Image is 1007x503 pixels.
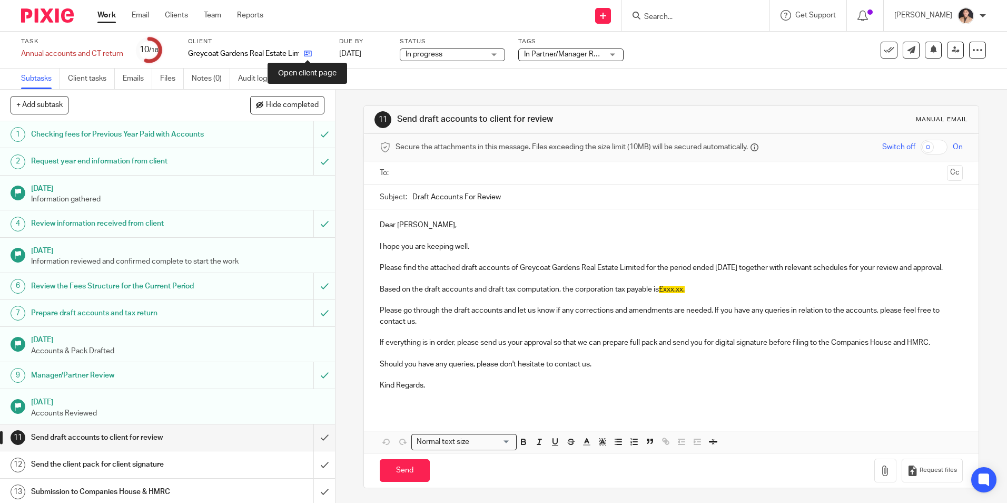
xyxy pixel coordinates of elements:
span: Request files [920,466,957,475]
h1: Request year end information from client [31,153,212,169]
label: Due by [339,37,387,46]
a: Notes (0) [192,69,230,89]
a: Subtasks [21,69,60,89]
a: Work [97,10,116,21]
h1: Review the Fees Structure for the Current Period [31,278,212,294]
button: Cc [947,165,963,181]
div: 12 [11,458,25,472]
h1: [DATE] [31,243,325,256]
span: On [953,142,963,152]
input: Search for option [472,437,510,448]
p: Please find the attached draft accounts of Greycoat Gardens Real Estate Limited for the period en... [380,263,962,273]
p: I hope you are keeping well. [380,241,962,252]
a: Clients [165,10,188,21]
h1: Send draft accounts to client for review [31,430,212,446]
span: £xxx.xx. [659,286,685,293]
h1: Review information received from client [31,216,212,231]
p: Accounts & Pack Drafted [31,346,325,356]
h1: Checking fees for Previous Year Paid with Accounts [31,127,212,142]
p: [PERSON_NAME] [894,10,952,21]
button: Hide completed [250,96,324,114]
h1: Manager/Partner Review [31,367,212,383]
a: Client tasks [68,69,115,89]
a: Files [160,69,184,89]
label: Client [188,37,326,46]
p: Information gathered [31,194,325,205]
span: Switch off [882,142,915,152]
div: Annual accounts and CT return [21,49,123,59]
label: To: [380,168,391,178]
div: Manual email [916,115,968,124]
a: Team [204,10,221,21]
img: Pixie [21,8,74,23]
h1: [DATE] [31,181,325,194]
p: Information reviewed and confirmed complete to start the work [31,256,325,267]
h1: Send the client pack for client signature [31,457,212,472]
div: 6 [11,279,25,294]
p: Should you have any queries, please don't hesitate to contact us. [380,359,962,370]
div: Search for option [411,434,517,450]
div: 10 [140,44,159,56]
label: Subject: [380,192,407,202]
a: Emails [123,69,152,89]
h1: Prepare draft accounts and tax return [31,305,212,321]
div: 1 [11,127,25,142]
label: Status [400,37,505,46]
p: If everything is in order, please send us your approval so that we can prepare full pack and send... [380,337,962,348]
p: Please go through the draft accounts and let us know if any corrections and amendments are needed... [380,305,962,327]
a: Reports [237,10,263,21]
span: In Partner/Manager Review [524,51,613,58]
p: Kind Regards, [380,380,962,391]
button: + Add subtask [11,96,68,114]
label: Tags [518,37,624,46]
div: 13 [11,485,25,499]
span: Get Support [795,12,836,19]
div: 4 [11,217,25,231]
span: [DATE] [339,50,361,57]
div: 7 [11,306,25,321]
a: Audit logs [238,69,279,89]
input: Search [643,13,738,22]
h1: [DATE] [31,394,325,408]
div: 2 [11,154,25,169]
label: Task [21,37,123,46]
div: 11 [374,111,391,128]
div: 9 [11,368,25,383]
p: Based on the draft accounts and draft tax computation, the corporation tax payable is [380,284,962,295]
span: Hide completed [266,101,319,110]
p: Greycoat Gardens Real Estate Limited [188,49,299,59]
img: Nikhil%20(2).jpg [957,7,974,24]
h1: Send draft accounts to client for review [397,114,694,125]
h1: Submission to Companies House & HMRC [31,484,212,500]
p: Dear [PERSON_NAME], [380,220,962,230]
small: /18 [149,47,159,53]
span: In progress [406,51,442,58]
input: Send [380,459,430,482]
div: 11 [11,430,25,445]
a: Email [132,10,149,21]
span: Normal text size [414,437,471,448]
span: Secure the attachments in this message. Files exceeding the size limit (10MB) will be secured aut... [396,142,748,152]
h1: [DATE] [31,332,325,345]
p: Accounts Reviewed [31,408,325,419]
button: Request files [902,459,963,482]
